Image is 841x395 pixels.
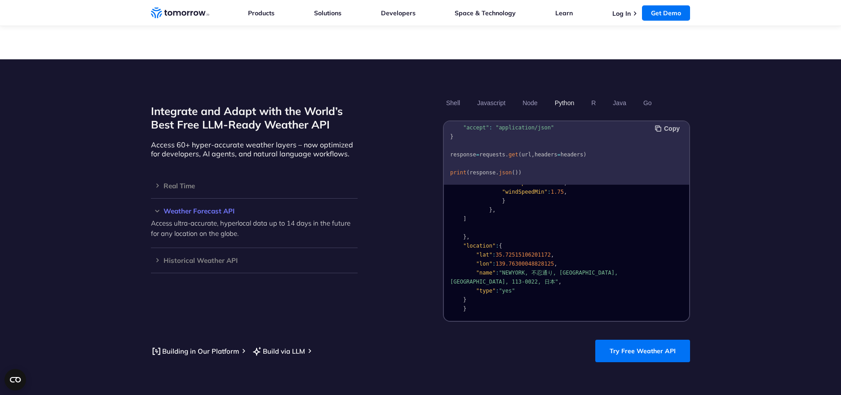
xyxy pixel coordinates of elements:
span: { [479,115,482,122]
a: Space & Technology [455,9,516,17]
span: , [564,180,567,186]
span: : [496,288,499,294]
span: json [499,169,512,176]
span: url [522,151,531,158]
span: "lat" [476,252,492,258]
button: Python [552,95,578,111]
h3: Weather Forecast API [151,208,358,214]
span: : [492,261,496,267]
span: ] [463,216,466,222]
span: 1.75 [551,189,564,195]
span: "name" [476,270,496,276]
button: Go [640,95,655,111]
span: 139.76300048828125 [496,261,554,267]
a: Learn [555,9,573,17]
button: Shell [443,95,463,111]
a: Solutions [314,9,341,17]
span: = [473,115,476,122]
button: Java [610,95,629,111]
span: , [466,234,469,240]
span: , [551,252,554,258]
button: Open CMP widget [4,369,26,391]
button: Copy [655,124,682,133]
span: } [463,297,466,303]
span: get [509,151,518,158]
span: ( [518,151,522,158]
span: response [469,169,496,176]
span: response [450,151,476,158]
span: 35.72515106201172 [496,252,551,258]
a: Log In [612,9,631,18]
a: Building in Our Platform [151,346,239,357]
p: Access ultra-accurate, hyperlocal data up to 14 days in the future for any location on the globe. [151,218,358,239]
span: : [496,270,499,276]
span: , [492,207,496,213]
span: ) [583,151,586,158]
span: , [558,279,562,285]
span: } [463,306,466,312]
span: : [492,252,496,258]
span: } [502,198,505,204]
a: Try Free Weather API [595,340,690,362]
span: } [463,234,466,240]
span: headers [535,151,558,158]
span: "type" [476,288,496,294]
span: : [548,189,551,195]
span: : [548,180,551,186]
span: } [489,207,492,213]
span: ) [515,169,518,176]
a: Developers [381,9,416,17]
a: Home link [151,6,209,20]
span: . [496,169,499,176]
h3: Historical Weather API [151,257,358,264]
span: headers [450,115,473,122]
span: , [564,189,567,195]
button: R [588,95,599,111]
span: : [489,124,492,131]
span: ( [512,169,515,176]
span: "application/json" [496,124,554,131]
button: Node [519,95,540,111]
span: "lon" [476,261,492,267]
span: "accept" [463,124,489,131]
span: "NEWYORK, 不忍通り, [GEOGRAPHIC_DATA], [GEOGRAPHIC_DATA], 113-0022, 日本" [450,270,621,285]
span: "windSpeedMin" [502,189,548,195]
p: Access 60+ hyper-accurate weather layers – now optimized for developers, AI agents, and natural l... [151,140,358,158]
span: , [531,151,535,158]
span: = [557,151,560,158]
span: headers [561,151,584,158]
a: Get Demo [642,5,690,21]
a: Products [248,9,274,17]
button: Javascript [474,95,509,111]
span: requests [479,151,505,158]
span: ) [518,169,522,176]
span: = [476,151,479,158]
a: Build via LLM [252,346,305,357]
span: . [505,151,509,158]
span: } [450,133,453,140]
span: 7.36 [551,180,564,186]
span: : [496,243,499,249]
h3: Real Time [151,182,358,189]
span: , [554,261,557,267]
h2: Integrate and Adapt with the World’s Best Free LLM-Ready Weather API [151,104,358,131]
span: ( [466,169,469,176]
span: "yes" [499,288,515,294]
span: "location" [463,243,496,249]
span: "windSpeedMax" [502,180,548,186]
span: print [450,169,466,176]
span: { [499,243,502,249]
